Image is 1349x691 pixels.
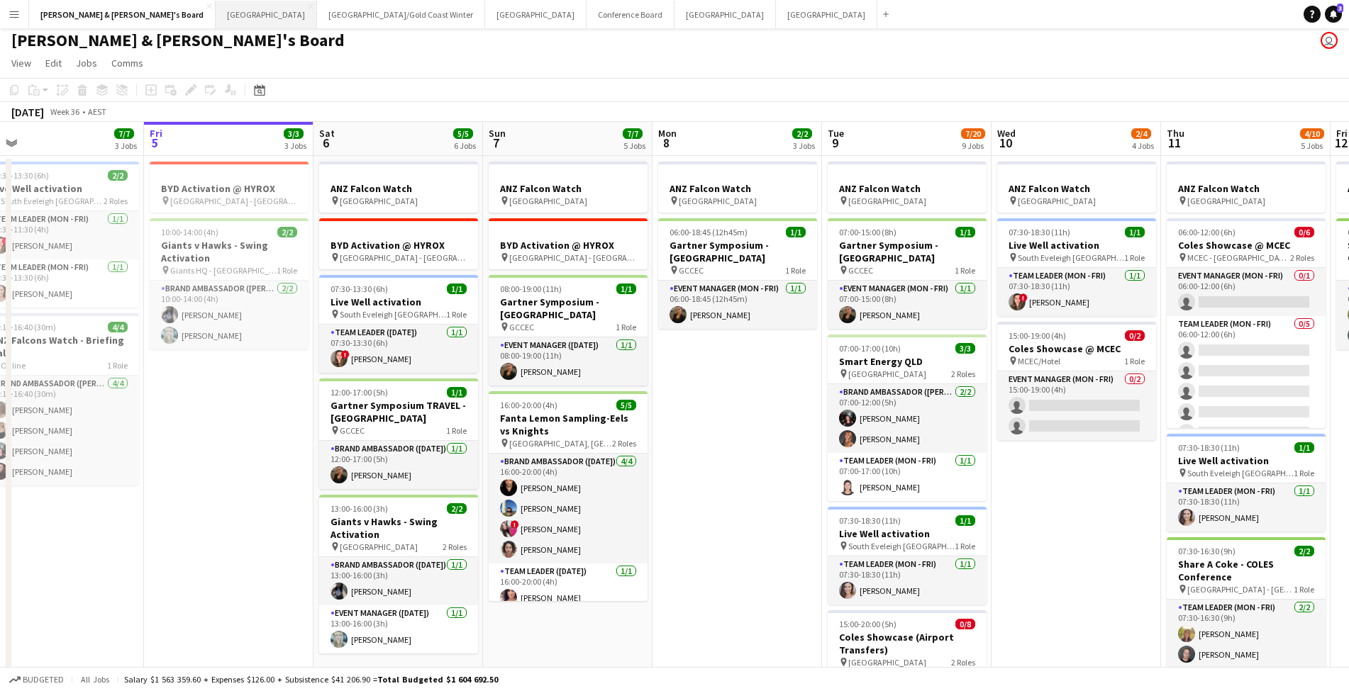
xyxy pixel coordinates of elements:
app-card-role: Team Leader ([DATE])1/116:00-20:00 (4h)[PERSON_NAME] [489,563,648,612]
span: 3/3 [284,128,304,139]
app-job-card: BYD Activation @ HYROX [GEOGRAPHIC_DATA] - [GEOGRAPHIC_DATA] [319,218,478,269]
div: BYD Activation @ HYROX [GEOGRAPHIC_DATA] - [GEOGRAPHIC_DATA] [150,162,309,213]
span: 7/7 [114,128,134,139]
span: 1 Role [277,265,297,276]
span: 5/5 [616,400,636,410]
app-card-role: Team Leader (Mon - Fri)1/107:30-18:30 (11h)![PERSON_NAME] [997,268,1156,316]
div: 07:00-17:00 (10h)3/3Smart Energy QLD [GEOGRAPHIC_DATA]2 RolesBrand Ambassador ([PERSON_NAME])2/20... [828,335,987,501]
span: South Eveleigh [GEOGRAPHIC_DATA] [1018,252,1124,263]
h3: Gartner Symposium - [GEOGRAPHIC_DATA] [658,239,817,264]
span: Fri [150,127,162,140]
span: Jobs [76,57,97,69]
span: 7 [487,135,506,151]
div: 10:00-14:00 (4h)2/2Giants v Hawks - Swing Activation Giants HQ - [GEOGRAPHIC_DATA]1 RoleBrand Amb... [150,218,309,349]
app-job-card: 06:00-18:45 (12h45m)1/1Gartner Symposium - [GEOGRAPHIC_DATA] GCCEC1 RoleEvent Manager (Mon - Fri)... [658,218,817,329]
button: [GEOGRAPHIC_DATA] [776,1,877,28]
h3: Giants v Hawks - Swing Activation [150,239,309,264]
button: Conference Board [587,1,674,28]
app-job-card: BYD Activation @ HYROX [GEOGRAPHIC_DATA] - [GEOGRAPHIC_DATA] [489,218,648,269]
h3: BYD Activation @ HYROX [489,239,648,252]
span: 06:00-18:45 (12h45m) [670,227,748,237]
span: 1/1 [1125,227,1145,237]
app-card-role: Team Leader (Mon - Fri)0/506:00-12:00 (6h) [1167,316,1326,446]
span: 2/2 [108,170,128,181]
span: 2 Roles [951,369,975,379]
span: [GEOGRAPHIC_DATA] - [GEOGRAPHIC_DATA] [340,252,467,263]
span: ! [341,350,350,359]
span: 07:00-15:00 (8h) [839,227,896,237]
app-card-role: Event Manager ([DATE])1/113:00-16:00 (3h)[PERSON_NAME] [319,605,478,653]
span: South Eveleigh [GEOGRAPHIC_DATA] [1,196,104,206]
span: 0/8 [955,619,975,629]
a: View [6,54,37,72]
span: GCCEC [679,265,704,276]
a: Edit [40,54,67,72]
span: 2 Roles [443,541,467,552]
span: 16:00-20:00 (4h) [500,400,557,410]
span: 0/2 [1125,330,1145,341]
span: 2 Roles [1290,252,1314,263]
span: 1 Role [446,309,467,320]
span: 11 [1165,135,1184,151]
span: Tue [828,127,844,140]
h3: Smart Energy QLD [828,355,987,368]
div: 08:00-19:00 (11h)1/1Gartner Symposium - [GEOGRAPHIC_DATA] GCCEC1 RoleEvent Manager ([DATE])1/108:... [489,275,648,386]
app-card-role: Team Leader (Mon - Fri)1/107:00-17:00 (10h)[PERSON_NAME] [828,453,987,501]
h3: Gartner Symposium - [GEOGRAPHIC_DATA] [828,239,987,264]
span: Sun [489,127,506,140]
span: [GEOGRAPHIC_DATA] [1018,196,1096,206]
app-card-role: Team Leader (Mon - Fri)1/107:30-18:30 (11h)[PERSON_NAME] [1167,483,1326,532]
app-card-role: Event Manager (Mon - Fri)1/106:00-18:45 (12h45m)[PERSON_NAME] [658,281,817,329]
div: Salary $1 563 359.60 + Expenses $126.00 + Subsistence $41 206.90 = [124,674,498,685]
span: 1/1 [1294,442,1314,453]
span: Online [1,360,26,371]
span: Sat [319,127,335,140]
span: [GEOGRAPHIC_DATA] [848,369,926,379]
app-card-role: Brand Ambassador ([PERSON_NAME])2/210:00-14:00 (4h)[PERSON_NAME][PERSON_NAME] [150,281,309,349]
span: 7/7 [623,128,643,139]
div: 06:00-12:00 (6h)0/6Coles Showcase @ MCEC MCEC - [GEOGRAPHIC_DATA]2 RolesEvent Manager (Mon - Fri)... [1167,218,1326,428]
span: 1/1 [447,387,467,398]
span: 2/4 [1131,128,1151,139]
app-card-role: Brand Ambassador ([DATE])1/112:00-17:00 (5h)[PERSON_NAME] [319,441,478,489]
h3: Coles Showcase @ MCEC [1167,239,1326,252]
h3: ANZ Falcon Watch [1167,182,1326,195]
span: Edit [45,57,62,69]
span: 1/1 [786,227,806,237]
div: 5 Jobs [623,140,645,151]
h3: Live Well activation [997,239,1156,252]
span: Week 36 [47,106,82,117]
app-job-card: 12:00-17:00 (5h)1/1Gartner Symposium TRAVEL - [GEOGRAPHIC_DATA] GCCEC1 RoleBrand Ambassador ([DAT... [319,378,478,489]
app-job-card: 15:00-19:00 (4h)0/2Coles Showcase @ MCEC MCEC/Hotel1 RoleEvent Manager (Mon - Fri)0/215:00-19:00 ... [997,322,1156,440]
span: 2 Roles [104,196,128,206]
span: Wed [997,127,1016,140]
span: Mon [658,127,677,140]
span: Thu [1167,127,1184,140]
span: 2/2 [1294,546,1314,556]
div: 13:00-16:00 (3h)2/2Giants v Hawks - Swing Activation [GEOGRAPHIC_DATA]2 RolesBrand Ambassador ([D... [319,495,478,653]
span: 2 Roles [951,657,975,668]
span: 1/1 [616,283,636,294]
span: ! [2,237,11,245]
h3: Gartner Symposium TRAVEL - [GEOGRAPHIC_DATA] [319,399,478,425]
span: South Eveleigh [GEOGRAPHIC_DATA] [848,541,955,551]
app-job-card: 07:30-13:30 (6h)1/1Live Well activation South Eveleigh [GEOGRAPHIC_DATA]1 RoleTeam Leader ([DATE]... [319,275,478,373]
h3: ANZ Falcon Watch [489,182,648,195]
div: 07:30-18:30 (11h)1/1Live Well activation South Eveleigh [GEOGRAPHIC_DATA]1 RoleTeam Leader (Mon -... [1167,434,1326,532]
app-job-card: 07:30-16:30 (9h)2/2Share A Coke - COLES Conference [GEOGRAPHIC_DATA] - [GEOGRAPHIC_DATA]1 RoleTea... [1167,537,1326,668]
span: 1 Role [1124,252,1145,263]
span: Total Budgeted $1 604 692.50 [377,674,498,685]
span: 0/6 [1294,227,1314,237]
span: 07:30-13:30 (6h) [331,283,388,294]
div: AEST [88,106,106,117]
span: Comms [111,57,143,69]
h3: Live Well activation [828,527,987,540]
app-job-card: ANZ Falcon Watch [GEOGRAPHIC_DATA] [828,162,987,213]
h3: BYD Activation @ HYROX [319,239,478,252]
span: [GEOGRAPHIC_DATA] [340,541,418,552]
span: 12:00-17:00 (5h) [331,387,388,398]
